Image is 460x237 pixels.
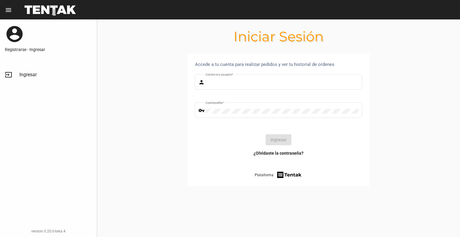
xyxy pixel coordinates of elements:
[276,171,302,179] img: tentak-firm.png
[254,150,304,156] a: ¿Olvidaste la contraseña?
[5,228,92,234] div: version 0.20.0-beta.4
[5,46,92,53] a: Registrarse - Ingresar
[198,79,206,86] mat-icon: person
[255,171,302,179] a: Plataforma
[266,134,291,145] button: Ingresar
[195,61,362,68] div: Accede a tu cuenta para realizar pedidos y ver tu historial de ordenes
[5,6,12,14] mat-icon: menu
[5,24,24,44] mat-icon: account_circle
[97,32,460,41] h1: Iniciar Sesión
[198,107,206,114] mat-icon: vpn_key
[255,172,274,178] span: Plataforma
[5,71,12,78] mat-icon: input
[19,72,37,78] span: Ingresar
